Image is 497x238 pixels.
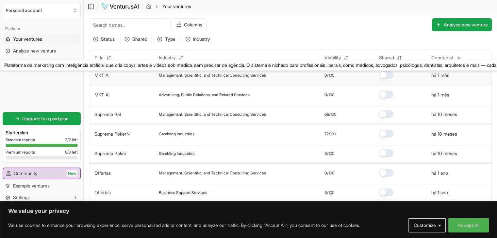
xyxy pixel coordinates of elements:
[3,112,81,125] a: Upgrade to a paid plan
[3,168,80,179] a: CommunityNew
[327,171,334,176] span: /100
[65,137,78,142] span: 2 / 2 left
[327,190,334,195] span: /100
[6,150,35,155] span: Premium reports
[432,18,492,31] button: Analyze new venture
[408,218,446,232] button: Customize
[324,131,328,137] span: 72
[155,52,188,63] button: Industry
[431,189,448,196] button: há 1 ano
[13,36,42,42] span: Your ventures
[327,151,334,156] span: /100
[431,111,457,118] button: há 10 meses
[159,190,207,195] span: Business Support Services
[22,115,69,122] span: Upgrade to a paid plan
[181,34,214,44] button: Industry
[324,54,341,61] span: Viability
[94,72,109,79] button: MKT AI
[3,3,81,18] button: Select an organization
[91,52,115,63] button: Title
[448,218,489,232] button: Accept All
[3,34,81,44] a: Your ventures
[375,52,406,63] button: Shared
[3,192,81,203] button: Settings
[159,151,194,156] span: Gambling Industries
[6,129,78,136] h3: Starter plan
[94,150,126,157] button: Suprema Poker
[324,112,329,117] span: 66
[13,48,56,54] span: Analyze new venture
[431,92,449,98] button: há 1 mês
[65,150,78,155] span: 0 / 0 left
[431,72,449,79] button: há 1 mês
[146,3,191,10] nav: breadcrumb
[6,137,35,142] span: Standard reports
[94,112,121,117] a: Suprema Bet
[320,52,353,63] button: Viability
[324,190,327,195] span: 0
[162,3,191,10] span: Your ventures
[159,171,266,176] span: Management, Scientific, and Technical Consulting Services
[327,92,334,97] span: /100
[14,170,37,177] span: Community
[13,194,30,201] span: Settings
[94,92,109,97] a: MKT AI
[94,131,130,137] a: Suprema PokerN
[8,221,360,229] p: We use cookies to enhance your browsing experience, serve personalized ads or content, and analyz...
[159,112,266,117] span: Management, Scientific, and Technical Consulting Services
[67,170,77,177] span: New
[153,34,180,44] button: Type
[328,131,336,137] span: /100
[324,171,327,176] span: 0
[159,73,266,78] span: Management, Scientific, and Technical Consulting Services
[324,151,327,156] span: 0
[94,170,111,176] button: Offertas
[159,54,176,61] span: Industry
[94,131,130,137] button: Suprema PokerN
[13,183,50,189] span: Example ventures
[172,18,207,31] button: Columns
[329,112,336,117] span: /100
[159,92,250,97] span: Advertising, Public Relations, and Related Services
[89,18,171,31] input: Search names...
[431,54,454,61] span: Created at
[3,181,81,191] a: Example ventures
[324,92,327,97] span: 0
[379,54,394,61] span: Shared
[327,73,334,78] span: /100
[431,150,457,157] button: há 10 meses
[431,131,457,137] button: há 10 meses
[94,151,126,156] a: Suprema Poker
[427,52,465,63] button: Created at
[431,170,448,176] button: há 1 ano
[89,34,119,44] button: Status
[120,34,152,44] button: Shared
[94,72,109,78] a: MKT AI
[94,54,104,61] span: Title
[94,111,121,118] button: Suprema Bet
[8,207,489,215] p: We value your privacy
[94,190,111,195] a: Offertas
[94,170,111,176] a: Offertas
[101,3,139,10] img: logo
[3,46,81,56] a: Analyze new venture
[159,131,194,137] span: Gambling Industries
[3,23,81,34] div: Platform
[324,73,327,78] span: 0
